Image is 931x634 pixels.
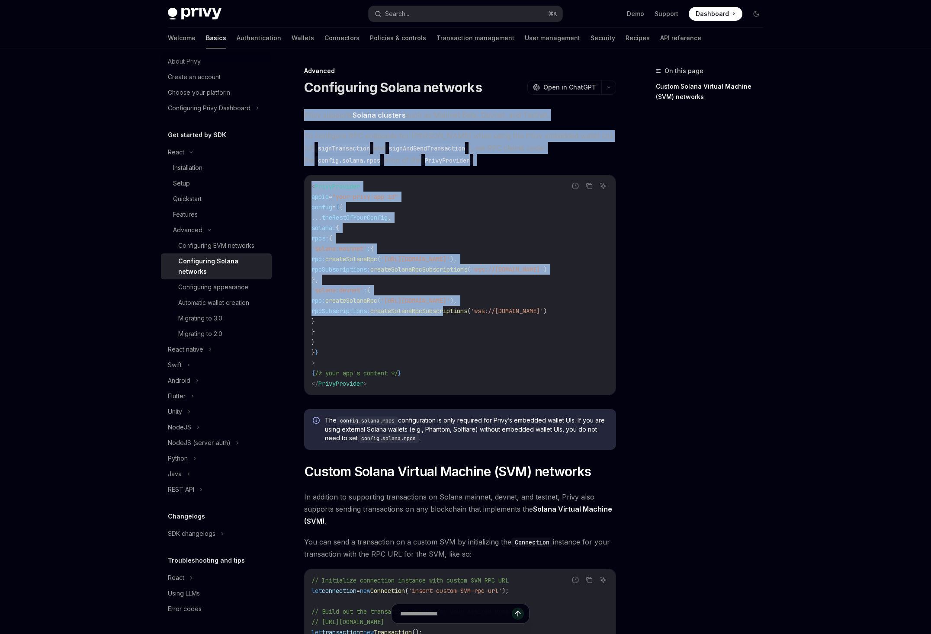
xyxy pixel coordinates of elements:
[584,180,595,192] button: Copy the contents from the code block
[570,180,581,192] button: Report incorrect code
[168,130,226,140] h5: Get started by SDK
[370,307,467,315] span: createSolanaRpcSubscriptions
[689,7,742,21] a: Dashboard
[311,193,329,201] span: appId
[311,328,315,336] span: }
[168,72,221,82] div: Create an account
[336,203,339,211] span: {
[322,214,388,221] span: theRestOfYourConfig
[161,601,272,617] a: Error codes
[311,359,315,367] span: >
[363,380,367,387] span: >
[315,183,360,190] span: PrivyProvider
[471,266,543,273] span: 'wss://[DOMAIN_NAME]'
[311,297,325,304] span: rpc:
[173,209,198,220] div: Features
[161,191,272,207] a: Quickstart
[584,574,595,586] button: Copy the contents from the code block
[311,276,318,284] span: },
[511,538,553,547] code: Connection
[318,380,363,387] span: PrivyProvider
[385,144,469,153] code: signAndSendTransaction
[381,297,450,304] span: '[URL][DOMAIN_NAME]'
[168,147,184,157] div: React
[502,587,509,595] span: );
[543,83,596,92] span: Open in ChatGPT
[398,369,401,377] span: }
[168,555,245,566] h5: Troubleshooting and tips
[168,8,222,20] img: dark logo
[360,587,370,595] span: new
[311,317,315,325] span: }
[304,464,591,479] span: Custom Solana Virtual Machine (SVM) networks
[377,297,381,304] span: (
[332,203,336,211] span: =
[311,587,322,595] span: let
[168,453,188,464] div: Python
[304,505,612,526] a: Solana Virtual Machine (SVM)
[168,360,182,370] div: Swift
[315,144,373,153] code: signTransaction
[597,180,609,192] button: Ask AI
[311,214,322,221] span: ...
[356,587,360,595] span: =
[168,604,202,614] div: Error codes
[161,586,272,601] a: Using LLMs
[311,338,315,346] span: }
[388,214,391,221] span: ,
[292,28,314,48] a: Wallets
[304,536,616,560] span: You can send a transaction on a custom SVM by initializing the instance for your transaction with...
[168,28,196,48] a: Welcome
[173,178,190,189] div: Setup
[329,234,332,242] span: {
[627,10,644,18] a: Demo
[450,297,457,304] span: ),
[311,255,325,263] span: rpc:
[178,298,249,308] div: Automatic wallet creation
[168,103,250,113] div: Configuring Privy Dashboard
[311,286,363,294] span: 'solana:devnet'
[322,587,356,595] span: connection
[311,203,332,211] span: config
[597,574,609,586] button: Ask AI
[512,608,524,620] button: Send message
[325,255,377,263] span: createSolanaRpc
[467,266,471,273] span: (
[370,266,467,273] span: createSolanaRpcSubscriptions
[168,375,190,386] div: Android
[467,307,471,315] span: (
[173,194,202,204] div: Quickstart
[381,255,450,263] span: '[URL][DOMAIN_NAME]'
[358,434,419,443] code: config.solana.rpcs
[161,238,272,253] a: Configuring EVM networks
[161,279,272,295] a: Configuring appearance
[363,286,367,294] span: :
[315,156,384,165] code: config.solana.rpcs
[527,80,601,95] button: Open in ChatGPT
[471,307,543,315] span: 'wss://[DOMAIN_NAME]'
[369,6,562,22] button: Search...⌘K
[311,234,329,242] span: rpcs:
[161,176,272,191] a: Setup
[168,344,203,355] div: React native
[450,255,457,263] span: ),
[570,574,581,586] button: Report incorrect code
[304,67,616,75] div: Advanced
[178,256,266,277] div: Configuring Solana networks
[161,326,272,342] a: Migrating to 2.0
[311,266,370,273] span: rpcSubscriptions:
[324,28,360,48] a: Connectors
[168,484,194,495] div: REST API
[161,253,272,279] a: Configuring Solana networks
[161,295,272,311] a: Automatic wallet creation
[313,417,321,426] svg: Info
[311,245,367,253] span: 'solana:mainnet'
[168,391,186,401] div: Flutter
[237,28,281,48] a: Authentication
[178,329,222,339] div: Migrating to 2.0
[161,85,272,100] a: Choose your platform
[304,80,482,95] h1: Configuring Solana networks
[367,286,370,294] span: {
[749,7,763,21] button: Toggle dark mode
[367,245,370,253] span: :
